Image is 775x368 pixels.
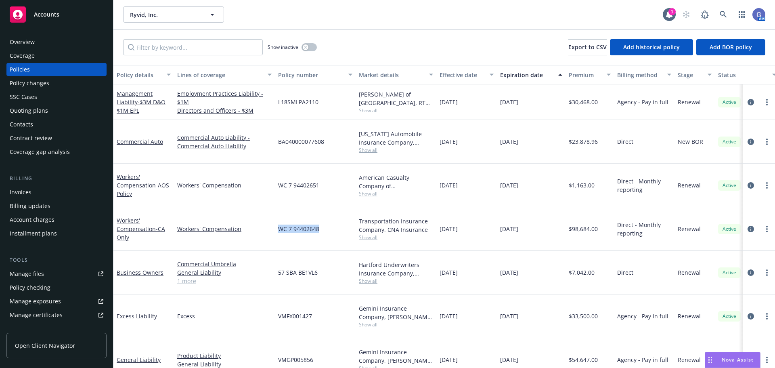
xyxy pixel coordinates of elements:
[440,268,458,277] span: [DATE]
[697,6,713,23] a: Report a Bug
[177,71,263,79] div: Lines of coverage
[113,65,174,84] button: Policy details
[678,98,701,106] span: Renewal
[6,3,107,26] a: Accounts
[6,175,107,183] div: Billing
[678,181,701,189] span: Renewal
[174,65,275,84] button: Lines of coverage
[678,355,701,364] span: Renewal
[617,177,671,194] span: Direct - Monthly reporting
[705,352,715,368] div: Drag to move
[10,104,48,117] div: Quoting plans
[569,312,598,320] span: $33,500.00
[500,225,518,233] span: [DATE]
[6,295,107,308] a: Manage exposures
[177,351,272,360] a: Product Liability
[569,225,598,233] span: $98,684.00
[275,65,356,84] button: Policy number
[177,89,272,106] a: Employment Practices Liability - $1M
[678,137,703,146] span: New BOR
[440,71,485,79] div: Effective date
[359,261,433,278] div: Hartford Underwriters Insurance Company, Hartford Insurance Group
[500,98,518,106] span: [DATE]
[10,77,49,90] div: Policy changes
[359,107,433,114] span: Show all
[6,200,107,212] a: Billing updates
[278,312,312,320] span: VMFX001427
[610,39,693,55] button: Add historical policy
[617,312,668,320] span: Agency - Pay in full
[6,36,107,48] a: Overview
[6,145,107,158] a: Coverage gap analysis
[623,43,680,51] span: Add historical policy
[6,227,107,240] a: Installment plans
[117,356,161,364] a: General Liability
[762,311,772,321] a: more
[762,181,772,190] a: more
[177,106,272,115] a: Directors and Officers - $3M
[6,309,107,322] a: Manage certificates
[34,11,59,18] span: Accounts
[6,63,107,76] a: Policies
[117,138,163,145] a: Commercial Auto
[678,71,703,79] div: Stage
[568,39,607,55] button: Export to CSV
[117,90,165,114] a: Management Liability
[177,181,272,189] a: Workers' Compensation
[10,132,52,145] div: Contract review
[10,145,70,158] div: Coverage gap analysis
[762,355,772,365] a: more
[617,355,668,364] span: Agency - Pay in full
[117,312,157,320] a: Excess Liability
[10,63,30,76] div: Policies
[762,97,772,107] a: more
[123,39,263,55] input: Filter by keyword...
[6,104,107,117] a: Quoting plans
[6,256,107,264] div: Tools
[746,311,756,321] a: circleInformation
[721,138,737,145] span: Active
[359,71,424,79] div: Market details
[6,322,107,335] a: Manage claims
[268,44,298,50] span: Show inactive
[762,268,772,278] a: more
[715,6,731,23] a: Search
[500,71,553,79] div: Expiration date
[440,225,458,233] span: [DATE]
[359,348,433,365] div: Gemini Insurance Company, [PERSON_NAME] Corporation, CRC Group
[6,77,107,90] a: Policy changes
[10,213,54,226] div: Account charges
[6,49,107,62] a: Coverage
[10,322,50,335] div: Manage claims
[568,43,607,51] span: Export to CSV
[278,71,344,79] div: Policy number
[10,227,57,240] div: Installment plans
[746,137,756,147] a: circleInformation
[6,281,107,294] a: Policy checking
[569,98,598,106] span: $30,468.00
[500,268,518,277] span: [DATE]
[500,137,518,146] span: [DATE]
[569,355,598,364] span: $54,647.00
[674,65,715,84] button: Stage
[746,97,756,107] a: circleInformation
[359,278,433,284] span: Show all
[721,225,737,233] span: Active
[569,268,595,277] span: $7,042.00
[569,71,602,79] div: Premium
[278,181,319,189] span: WC 7 94402651
[117,269,163,276] a: Business Owners
[721,313,737,320] span: Active
[278,225,319,233] span: WC 7 94402648
[569,181,595,189] span: $1,163.00
[10,118,33,131] div: Contacts
[6,213,107,226] a: Account charges
[359,130,433,147] div: [US_STATE] Automobile Insurance Company, Mercury Insurance
[721,99,737,106] span: Active
[359,90,433,107] div: [PERSON_NAME] of [GEOGRAPHIC_DATA], RT Specialty Insurance Services, LLC (RSG Specialty, LLC)
[117,217,165,241] a: Workers' Compensation
[617,221,671,238] span: Direct - Monthly reporting
[177,260,272,268] a: Commercial Umbrella
[614,65,674,84] button: Billing method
